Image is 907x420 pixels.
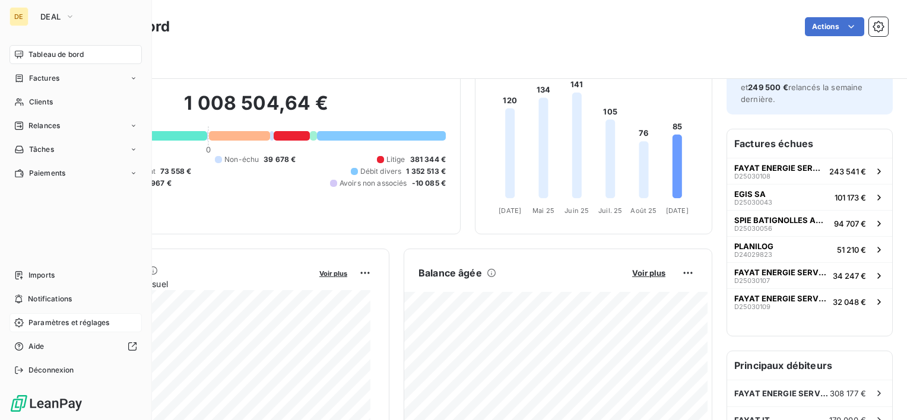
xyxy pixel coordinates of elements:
[9,7,28,26] div: DE
[532,206,554,215] tspan: Mai 25
[632,268,665,278] span: Voir plus
[727,351,892,380] h6: Principaux débiteurs
[28,294,72,304] span: Notifications
[837,245,866,254] span: 51 210 €
[29,144,54,155] span: Tâches
[734,303,770,310] span: D25030109
[9,394,83,413] img: Logo LeanPay
[734,277,770,284] span: D25030107
[410,154,446,165] span: 381 344 €
[9,337,142,356] a: Aide
[834,219,866,228] span: 94 707 €
[340,178,407,189] span: Avoirs non associés
[598,206,622,215] tspan: Juil. 25
[206,145,211,154] span: 0
[40,12,61,21] span: DEAL
[727,288,892,314] button: FAYAT ENERGIE SERVICESD2503010932 048 €
[734,189,766,199] span: EGIS SA
[727,158,892,184] button: FAYAT ENERGIE SERVICESD25030108243 541 €
[727,210,892,236] button: SPIE BATIGNOLLES AMITECD2503005694 707 €
[264,154,296,165] span: 39 678 €
[224,154,259,165] span: Non-échu
[499,206,521,215] tspan: [DATE]
[418,266,482,280] h6: Balance âgée
[727,236,892,262] button: PLANILOGD2402982351 210 €
[734,241,773,251] span: PLANILOG
[748,82,788,92] span: 249 500 €
[28,49,84,60] span: Tableau de bord
[734,389,830,398] span: FAYAT ENERGIE SERVICES
[734,173,770,180] span: D25030108
[727,262,892,288] button: FAYAT ENERGIE SERVICESD2503010734 247 €
[727,184,892,210] button: EGIS SAD25030043101 173 €
[734,294,828,303] span: FAYAT ENERGIE SERVICES
[316,268,351,278] button: Voir plus
[741,71,865,104] span: relances ou actions effectuées et relancés la semaine dernière.
[833,297,866,307] span: 32 048 €
[835,193,866,202] span: 101 173 €
[67,91,446,127] h2: 1 008 504,64 €
[28,317,109,328] span: Paramètres et réglages
[406,166,446,177] span: 1 352 513 €
[412,178,446,189] span: -10 085 €
[630,206,657,215] tspan: Août 25
[319,269,347,278] span: Voir plus
[734,268,828,277] span: FAYAT ENERGIE SERVICES
[734,199,772,206] span: D25030043
[666,206,689,215] tspan: [DATE]
[29,73,59,84] span: Factures
[829,167,866,176] span: 243 541 €
[28,365,74,376] span: Déconnexion
[28,270,55,281] span: Imports
[565,206,589,215] tspan: Juin 25
[28,120,60,131] span: Relances
[734,251,772,258] span: D24029823
[360,166,402,177] span: Débit divers
[28,341,45,352] span: Aide
[833,271,866,281] span: 34 247 €
[629,268,669,278] button: Voir plus
[830,389,866,398] span: 308 177 €
[160,166,191,177] span: 73 558 €
[734,163,824,173] span: FAYAT ENERGIE SERVICES
[29,168,65,179] span: Paiements
[867,380,895,408] iframe: Intercom live chat
[386,154,405,165] span: Litige
[805,17,864,36] button: Actions
[67,278,311,290] span: Chiffre d'affaires mensuel
[734,215,829,225] span: SPIE BATIGNOLLES AMITEC
[734,225,772,232] span: D25030056
[29,97,53,107] span: Clients
[727,129,892,158] h6: Factures échues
